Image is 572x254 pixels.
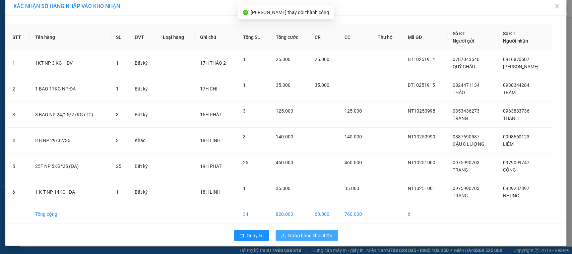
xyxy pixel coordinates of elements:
[243,134,246,139] span: 3
[315,57,329,62] span: 25.000
[276,186,291,191] span: 35.000
[503,57,530,62] span: 0916870507
[345,134,362,139] span: 140.000
[157,24,195,50] th: Loại hàng
[345,160,362,165] span: 460.000
[503,160,530,165] span: 0979099747
[111,24,129,50] th: SL
[453,57,480,62] span: 0787043540
[243,186,246,191] span: 1
[408,134,436,139] span: NT10250999
[289,232,333,239] span: Nhập hàng kho nhận
[129,102,157,128] td: Bất kỳ
[116,112,119,117] span: 3
[129,153,157,179] td: Bất kỳ
[276,108,293,114] span: 125.000
[503,90,516,95] span: TRÂM
[7,50,30,76] td: 1
[281,233,286,239] span: download
[503,186,530,191] span: 0939237897
[200,60,226,66] span: 17H THẢO 2
[243,10,248,15] span: check-circle
[129,128,157,153] td: Khác
[276,134,293,139] span: 140.000
[116,86,119,91] span: 1
[372,24,402,50] th: Thu hộ
[30,128,111,153] td: 3 B NP 29/32/35
[309,24,339,50] th: CR
[247,232,264,239] span: Quay lại
[13,3,120,9] span: XÁC NHẬN SỐ HÀNG NHẬP VÀO KHO NHẬN
[116,164,121,169] span: 25
[270,205,309,224] td: 820.000
[243,160,249,165] span: 25
[453,167,468,173] span: TRANG
[129,76,157,102] td: Bất kỳ
[453,64,475,69] span: QUÝ CHÂU
[408,186,436,191] span: NT10251001
[403,24,448,50] th: Mã GD
[339,205,373,224] td: 760.000
[453,31,466,36] span: Số ĐT
[116,138,119,143] span: 3
[7,128,30,153] td: 4
[30,205,111,224] td: Tổng cộng
[503,134,530,139] span: 0908660123
[503,108,530,114] span: 0963833736
[195,24,238,50] th: Ghi chú
[408,108,436,114] span: NT10250998
[200,189,220,195] span: 18H LINH
[453,116,468,121] span: TRANG
[238,24,271,50] th: Tổng SL
[453,193,468,198] span: TRANG
[453,90,465,95] span: THẢO
[200,138,220,143] span: 18H LINH
[408,160,436,165] span: NT10251000
[453,134,480,139] span: 0387690587
[240,233,244,239] span: rollback
[200,112,221,117] span: 16H PHÁT
[234,230,269,241] button: rollbackQuay lại
[345,108,362,114] span: 125.000
[243,108,246,114] span: 3
[503,193,519,198] span: NHUNG
[270,24,309,50] th: Tổng cước
[503,167,516,173] span: CÔNG
[276,160,293,165] span: 460.000
[7,153,30,179] td: 5
[30,76,111,102] td: 1 BAO 17KG NP ĐA
[7,76,30,102] td: 2
[276,82,291,88] span: 35.000
[309,205,339,224] td: 60.000
[243,57,246,62] span: 1
[503,64,539,69] span: [PERSON_NAME]
[116,60,119,66] span: 1
[503,31,516,36] span: Số ĐT
[129,24,157,50] th: ĐVT
[30,50,111,76] td: 1KT NP 3 KG-HDV
[30,153,111,179] td: 25T NP 5KG*25 (ĐA)
[129,50,157,76] td: Bất kỳ
[129,179,157,205] td: Bất kỳ
[408,82,435,88] span: BT10251915
[345,186,360,191] span: 35.000
[453,186,480,191] span: 0975990703
[30,24,111,50] th: Tên hàng
[503,82,530,88] span: 0938344284
[453,141,485,147] span: CẬU 8 LƯỢNG
[276,57,291,62] span: 25.000
[30,102,111,128] td: 3 BAO NP 24/25/27KG (TC)
[200,164,221,169] span: 19H PHÁT
[403,205,448,224] td: 6
[7,24,30,50] th: STT
[408,57,435,62] span: BT10251914
[7,179,30,205] td: 6
[503,38,528,44] span: Người nhận
[555,4,560,9] span: close
[503,116,519,121] span: THANH
[453,82,480,88] span: 0824471134
[116,189,119,195] span: 1
[243,82,246,88] span: 1
[200,86,217,91] span: 17H CHI
[7,102,30,128] td: 3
